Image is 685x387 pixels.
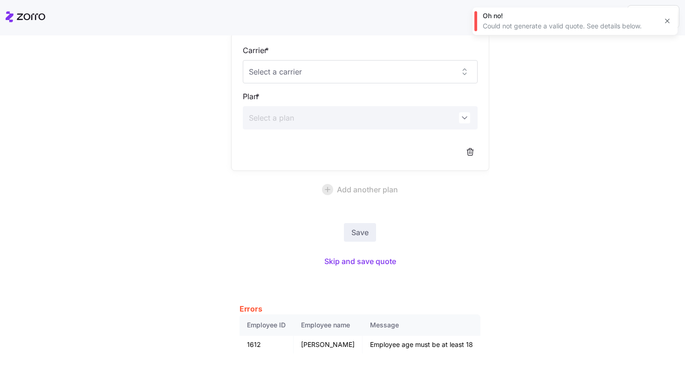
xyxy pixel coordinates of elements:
[344,223,376,242] button: Save
[351,227,369,238] span: Save
[243,91,261,102] label: Plan
[363,336,480,353] td: Employee age must be at least 18
[317,253,404,270] button: Skip and save quote
[337,184,398,195] span: Add another plan
[243,106,478,129] input: Select a plan
[240,336,294,353] td: 1612
[322,184,333,195] svg: add icon
[483,21,657,31] div: Could not generate a valid quote. See details below.
[483,11,657,20] div: Oh no!
[240,303,262,315] span: Errors
[231,178,489,201] button: Add another plan
[247,320,286,330] div: Employee ID
[324,256,396,267] span: Skip and save quote
[294,336,363,353] td: [PERSON_NAME]
[243,45,271,56] label: Carrier
[243,60,478,83] input: Select a carrier
[370,320,473,330] div: Message
[301,320,355,330] div: Employee name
